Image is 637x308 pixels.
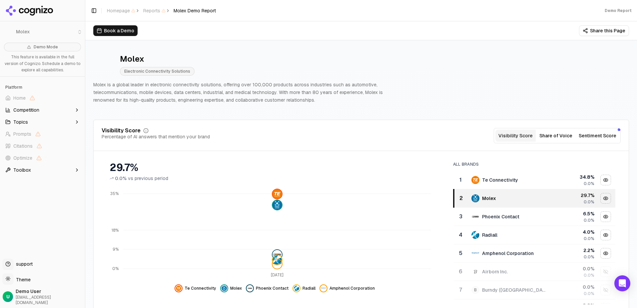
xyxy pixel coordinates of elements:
[614,275,630,291] div: Open Intercom Messenger
[454,171,615,189] tr: 1te connectivityTe Connectivity34.8%0.0%Hide te connectivity data
[482,195,496,202] div: Molex
[16,295,82,305] span: [EMAIL_ADDRESS][DOMAIN_NAME]
[247,286,253,291] img: phoenix contact
[13,277,31,283] span: Theme
[553,265,595,272] div: 0.0 %
[454,208,615,226] tr: 3phoenix contactPhoenix Contact6.5%0.0%Hide phoenix contact data
[456,176,465,184] div: 1
[584,291,594,296] span: 0.0%
[3,165,82,175] button: Toolbox
[13,95,26,101] span: Home
[174,7,216,14] span: Molex Demo Report
[553,247,595,254] div: 2.2 %
[3,82,82,93] div: Platform
[107,7,216,14] nav: breadcrumb
[454,244,615,263] tr: 5amphenol corporationAmphenol Corporation2.2%0.0%Hide amphenol corporation data
[457,194,465,202] div: 2
[453,162,615,167] div: All Brands
[471,268,479,276] img: airborn inc.
[454,281,615,299] tr: 7BBurndy ([GEOGRAPHIC_DATA])0.0%0.0%Show burndy (mersen) data
[271,272,284,278] tspan: [DATE]
[584,181,594,186] span: 0.0%
[303,286,316,291] span: Radiall
[319,284,375,292] button: Hide amphenol corporation data
[13,119,28,125] span: Topics
[553,192,595,199] div: 29.7 %
[454,189,615,208] tr: 2molexMolex29.7%0.0%Hide molex data
[102,133,210,140] div: Percentage of AI answers that mention your brand
[584,199,594,205] span: 0.0%
[176,286,181,291] img: te connectivity
[482,213,519,220] div: Phoenix Contact
[16,288,82,295] span: Demo User
[329,286,375,291] span: Amphenol Corporation
[13,143,33,149] span: Citations
[600,175,611,185] button: Hide te connectivity data
[294,286,299,291] img: radiall
[482,250,534,257] div: Amphenol Corporation
[93,54,115,75] img: Molex
[113,247,119,252] tspan: 9%
[495,130,536,142] button: Visibility Score
[110,162,440,174] div: 29.7%
[34,44,58,50] span: Demo Mode
[600,248,611,259] button: Hide amphenol corporation data
[553,174,595,180] div: 34.8 %
[584,236,594,241] span: 0.0%
[456,213,465,221] div: 3
[471,231,479,239] img: radiall
[112,266,119,272] tspan: 0%
[584,254,594,260] span: 0.0%
[454,226,615,244] tr: 4radiallRadiall4.0%0.0%Hide radiall data
[584,218,594,223] span: 0.0%
[4,54,81,74] p: This feature is available in the full version of Cognizo. Schedule a demo to explore all capabili...
[93,81,392,104] p: Molex is a global leader in electronic connectivity solutions, offering over 100,000 products acr...
[456,268,465,276] div: 6
[482,287,547,293] div: Burndy ([GEOGRAPHIC_DATA])
[293,284,316,292] button: Hide radiall data
[256,286,289,291] span: Phoenix Contact
[13,167,31,173] span: Toolbox
[273,200,282,210] img: molex
[110,191,119,197] tspan: 35%
[222,286,227,291] img: molex
[246,284,289,292] button: Hide phoenix contact data
[553,284,595,290] div: 0.0 %
[273,250,282,259] img: phoenix contact
[482,268,508,275] div: Airborn Inc.
[175,284,216,292] button: Hide te connectivity data
[143,7,166,14] span: Reports
[471,249,479,257] img: amphenol corporation
[3,117,82,127] button: Topics
[120,54,195,64] div: Molex
[553,210,595,217] div: 6.5 %
[482,232,497,238] div: Radiall
[482,177,518,183] div: Te Connectivity
[454,263,615,281] tr: 6airborn inc.Airborn Inc.0.0%0.0%Show airborn inc. data
[3,105,82,115] button: Competition
[273,259,282,269] img: amphenol corporation
[112,228,119,233] tspan: 18%
[471,176,479,184] img: te connectivity
[600,230,611,240] button: Hide radiall data
[13,155,32,161] span: Optimize
[273,190,282,199] img: te connectivity
[600,211,611,222] button: Hide phoenix contact data
[553,229,595,235] div: 4.0 %
[471,286,479,294] span: B
[600,285,611,295] button: Show burndy (mersen) data
[605,8,632,13] div: Demo Report
[584,273,594,278] span: 0.0%
[230,286,242,291] span: Molex
[13,107,39,113] span: Competition
[273,256,282,265] img: radiall
[600,266,611,277] button: Show airborn inc. data
[220,284,242,292] button: Hide molex data
[93,25,138,36] button: Book a Demo
[576,130,619,142] button: Sentiment Score
[456,231,465,239] div: 4
[471,213,479,221] img: phoenix contact
[579,25,629,36] button: Share this Page
[13,131,31,137] span: Prompts
[128,175,168,182] span: vs previous period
